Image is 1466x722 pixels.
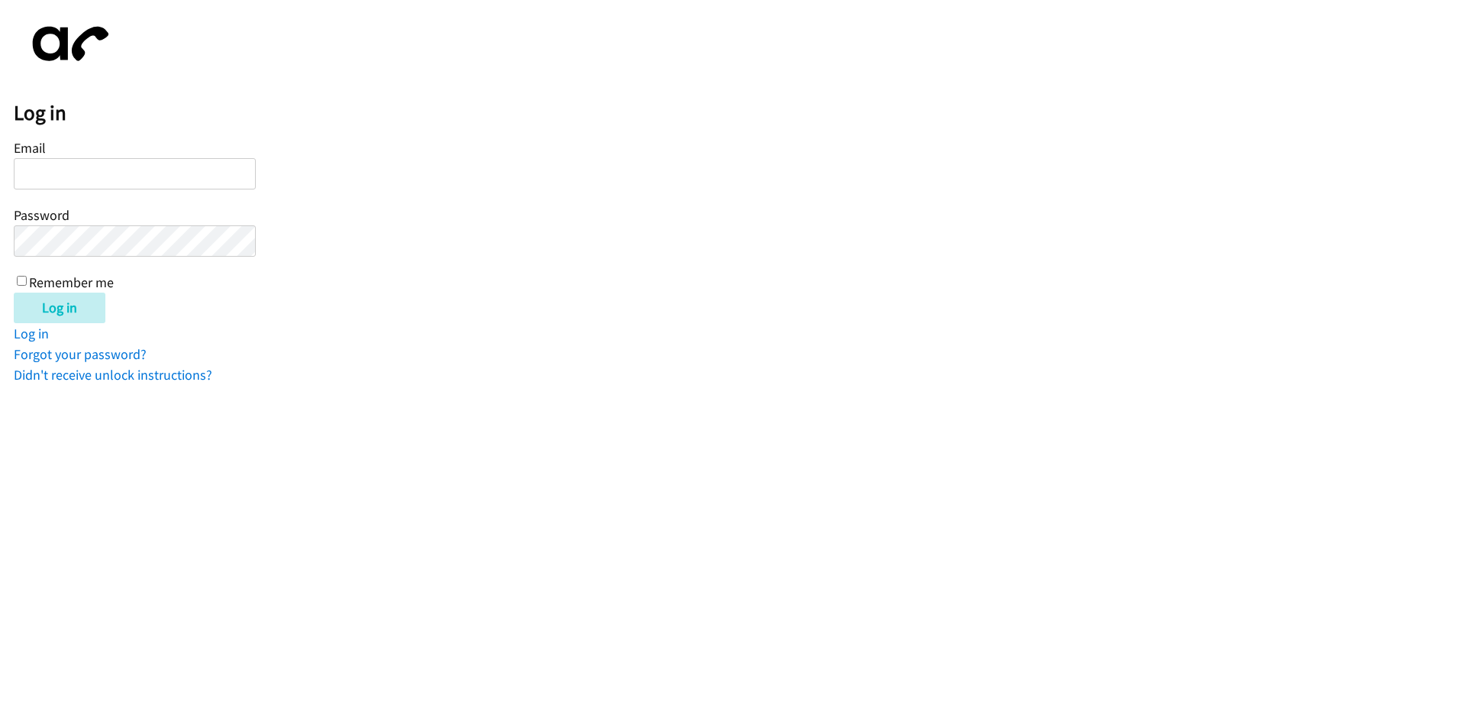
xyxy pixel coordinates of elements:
[14,325,49,342] a: Log in
[14,139,46,157] label: Email
[29,274,114,291] label: Remember me
[14,366,212,384] a: Didn't receive unlock instructions?
[14,293,105,323] input: Log in
[14,14,121,74] img: aphone-8a226864a2ddd6a5e75d1ebefc011f4aa8f32683c2d82f3fb0802fe031f96514.svg
[14,345,147,363] a: Forgot your password?
[14,100,1466,126] h2: Log in
[14,206,69,224] label: Password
